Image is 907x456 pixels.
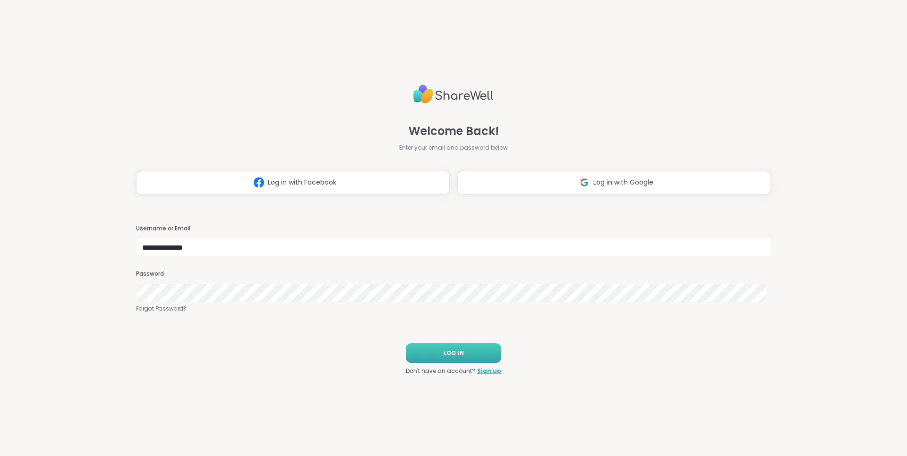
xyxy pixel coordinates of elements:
[250,174,268,191] img: ShareWell Logomark
[136,270,771,278] h3: Password
[477,367,501,375] a: Sign up
[399,144,508,152] span: Enter your email and password below
[268,177,336,187] span: Log in with Facebook
[136,304,771,313] a: Forgot Password?
[593,177,653,187] span: Log in with Google
[409,123,499,140] span: Welcome Back!
[413,81,494,108] img: ShareWell Logo
[444,349,464,357] span: LOG IN
[136,225,771,233] h3: Username or Email
[136,171,450,194] button: Log in with Facebook
[575,174,593,191] img: ShareWell Logomark
[406,343,501,363] button: LOG IN
[457,171,771,194] button: Log in with Google
[406,367,475,375] span: Don't have an account?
